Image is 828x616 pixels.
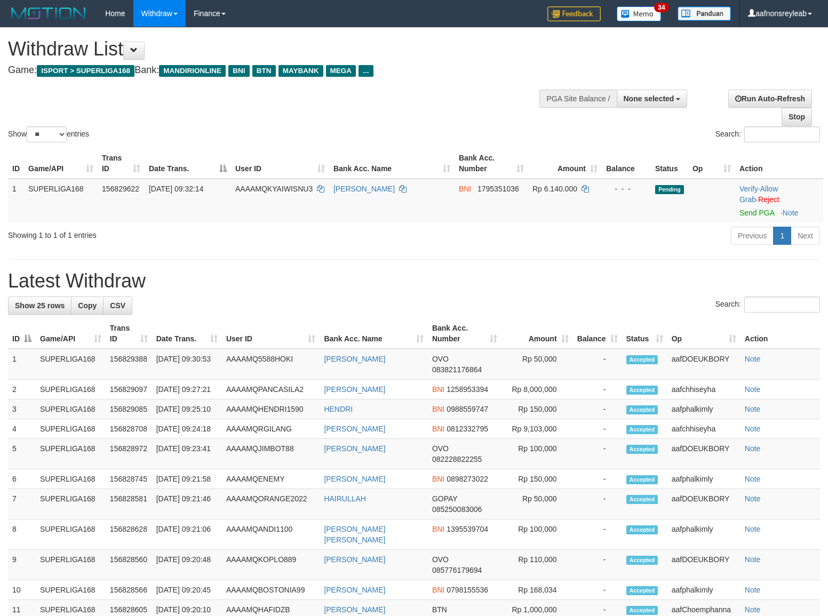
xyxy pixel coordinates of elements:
td: Rp 150,000 [501,399,572,419]
span: Accepted [626,606,658,615]
a: [PERSON_NAME] [324,355,385,363]
td: AAAAMQHENDRI1590 [222,399,320,419]
td: - [573,489,622,519]
input: Search: [744,297,820,313]
th: Bank Acc. Name: activate to sort column ascending [329,148,455,179]
span: BTN [432,605,447,614]
a: [PERSON_NAME] [324,385,385,394]
span: Accepted [626,586,658,595]
span: Copy 083821176864 to clipboard [432,365,482,374]
td: AAAAMQANDI1100 [222,519,320,550]
span: Rp 6.140.000 [532,185,577,193]
td: AAAAMQJIMBOT88 [222,439,320,469]
td: 156828745 [106,469,152,489]
th: Game/API: activate to sort column ascending [24,148,98,179]
td: - [573,580,622,600]
a: Note [745,494,761,503]
td: 156829097 [106,380,152,399]
span: ISPORT > SUPERLIGA168 [37,65,134,77]
td: SUPERLIGA168 [36,399,106,419]
td: SUPERLIGA168 [36,580,106,600]
a: CSV [103,297,132,315]
span: Copy 085250083006 to clipboard [432,505,482,514]
a: Note [745,555,761,564]
span: Copy 082228822255 to clipboard [432,455,482,463]
span: Copy 1258953394 to clipboard [447,385,488,394]
div: PGA Site Balance / [539,90,616,108]
span: AAAAMQKYAIWISNU3 [235,185,313,193]
a: 1 [773,227,791,245]
span: ... [359,65,373,77]
td: [DATE] 09:21:06 [152,519,222,550]
a: Note [745,586,761,594]
td: Rp 100,000 [501,439,572,469]
td: aafchhiseyha [667,419,741,439]
th: ID [8,148,24,179]
a: [PERSON_NAME] [324,444,385,453]
th: Action [735,148,823,179]
td: SUPERLIGA168 [36,489,106,519]
a: Run Auto-Refresh [728,90,812,108]
th: Bank Acc. Number: activate to sort column ascending [428,318,501,349]
td: Rp 50,000 [501,349,572,380]
td: AAAAMQ5588HOKI [222,349,320,380]
td: 4 [8,419,36,439]
span: Accepted [626,525,658,534]
span: Show 25 rows [15,301,65,310]
label: Search: [715,297,820,313]
th: Game/API: activate to sort column ascending [36,318,106,349]
td: aafphalkimly [667,580,741,600]
td: 2 [8,380,36,399]
th: Date Trans.: activate to sort column ascending [152,318,222,349]
span: Pending [655,185,684,194]
td: 9 [8,550,36,580]
th: Amount: activate to sort column ascending [501,318,572,349]
td: SUPERLIGA168 [36,550,106,580]
td: aafchhiseyha [667,380,741,399]
a: Send PGA [739,209,774,217]
a: Note [745,385,761,394]
td: 10 [8,580,36,600]
span: BNI [432,425,444,433]
td: [DATE] 09:20:45 [152,580,222,600]
a: Reject [758,195,779,204]
th: Bank Acc. Name: activate to sort column ascending [320,318,428,349]
span: Copy 0988559747 to clipboard [447,405,488,413]
span: BNI [432,525,444,533]
span: Accepted [626,445,658,454]
a: HENDRI [324,405,353,413]
a: Note [745,475,761,483]
td: SUPERLIGA168 [36,519,106,550]
th: Balance [602,148,651,179]
h4: Game: Bank: [8,65,542,76]
a: [PERSON_NAME] [324,605,385,614]
span: BNI [228,65,249,77]
th: Bank Acc. Number: activate to sort column ascending [455,148,528,179]
th: Op: activate to sort column ascending [688,148,735,179]
span: Copy 085776179694 to clipboard [432,566,482,574]
span: MAYBANK [278,65,323,77]
a: Show 25 rows [8,297,71,315]
td: 156828708 [106,419,152,439]
td: - [573,380,622,399]
td: - [573,469,622,489]
img: MOTION_logo.png [8,5,89,21]
a: Previous [731,227,774,245]
td: aafDOEUKBORY [667,550,741,580]
td: - [573,419,622,439]
td: Rp 50,000 [501,489,572,519]
a: Note [745,355,761,363]
a: Note [745,525,761,533]
td: aafDOEUKBORY [667,349,741,380]
span: GOPAY [432,494,457,503]
span: OVO [432,355,449,363]
td: aafphalkimly [667,469,741,489]
span: Copy 1395539704 to clipboard [447,525,488,533]
h1: Withdraw List [8,38,542,60]
span: 34 [654,3,668,12]
td: [DATE] 09:25:10 [152,399,222,419]
td: 3 [8,399,36,419]
span: Accepted [626,475,658,484]
td: 1 [8,179,24,222]
span: [DATE] 09:32:14 [149,185,203,193]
